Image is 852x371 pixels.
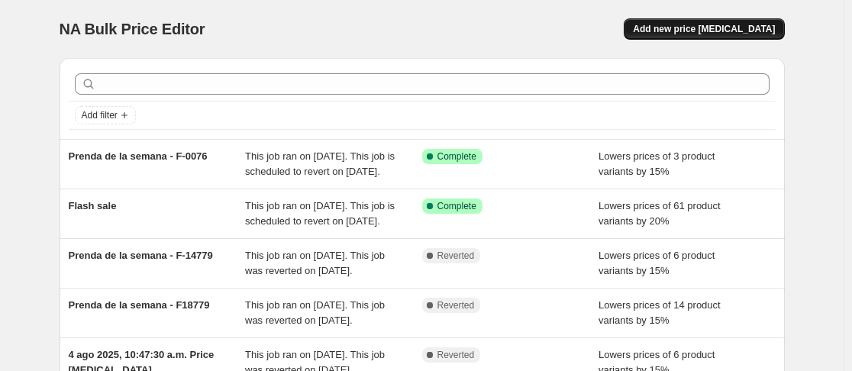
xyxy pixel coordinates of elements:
[75,106,136,124] button: Add filter
[437,200,476,212] span: Complete
[245,150,395,177] span: This job ran on [DATE]. This job is scheduled to revert on [DATE].
[69,150,208,162] span: Prenda de la semana - F-0076
[599,200,721,227] span: Lowers prices of 61 product variants by 20%
[599,250,715,276] span: Lowers prices of 6 product variants by 15%
[245,299,385,326] span: This job ran on [DATE]. This job was reverted on [DATE].
[437,349,475,361] span: Reverted
[437,150,476,163] span: Complete
[437,299,475,311] span: Reverted
[60,21,205,37] span: NA Bulk Price Editor
[69,250,213,261] span: Prenda de la semana - F-14779
[69,299,210,311] span: Prenda de la semana - F18779
[245,200,395,227] span: This job ran on [DATE]. This job is scheduled to revert on [DATE].
[599,150,715,177] span: Lowers prices of 3 product variants by 15%
[245,250,385,276] span: This job ran on [DATE]. This job was reverted on [DATE].
[82,109,118,121] span: Add filter
[437,250,475,262] span: Reverted
[624,18,784,40] button: Add new price [MEDICAL_DATA]
[69,200,117,211] span: Flash sale
[599,299,721,326] span: Lowers prices of 14 product variants by 15%
[633,23,775,35] span: Add new price [MEDICAL_DATA]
